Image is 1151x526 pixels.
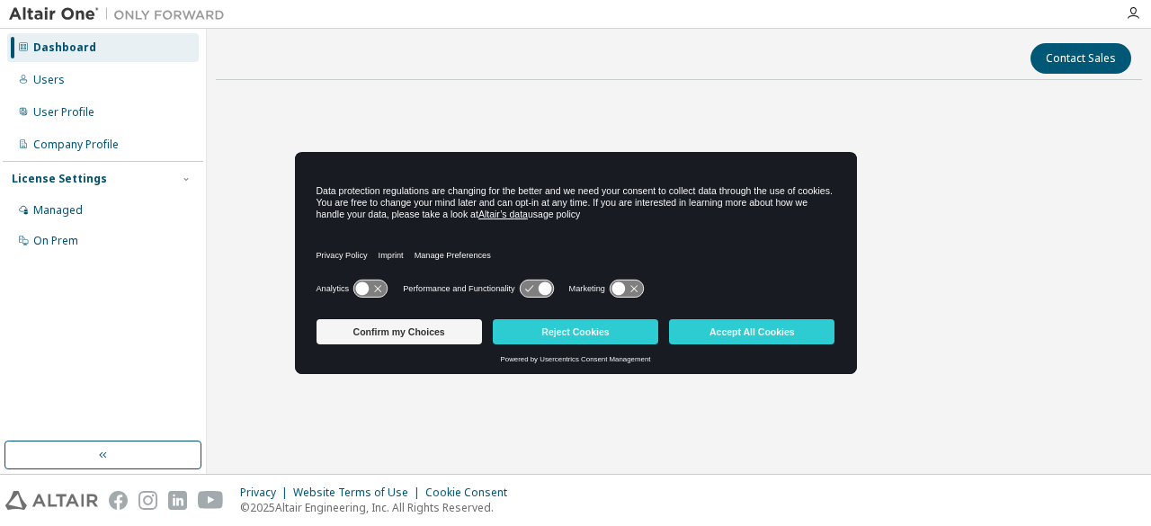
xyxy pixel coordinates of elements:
[9,5,234,23] img: Altair One
[5,491,98,510] img: altair_logo.svg
[33,105,94,120] div: User Profile
[33,203,83,218] div: Managed
[293,486,425,500] div: Website Terms of Use
[33,40,96,55] div: Dashboard
[1031,43,1131,74] button: Contact Sales
[12,172,107,186] div: License Settings
[138,491,157,510] img: instagram.svg
[198,491,224,510] img: youtube.svg
[425,486,518,500] div: Cookie Consent
[109,491,128,510] img: facebook.svg
[33,138,119,152] div: Company Profile
[240,500,518,515] p: © 2025 Altair Engineering, Inc. All Rights Reserved.
[168,491,187,510] img: linkedin.svg
[33,73,65,87] div: Users
[33,234,78,248] div: On Prem
[240,486,293,500] div: Privacy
